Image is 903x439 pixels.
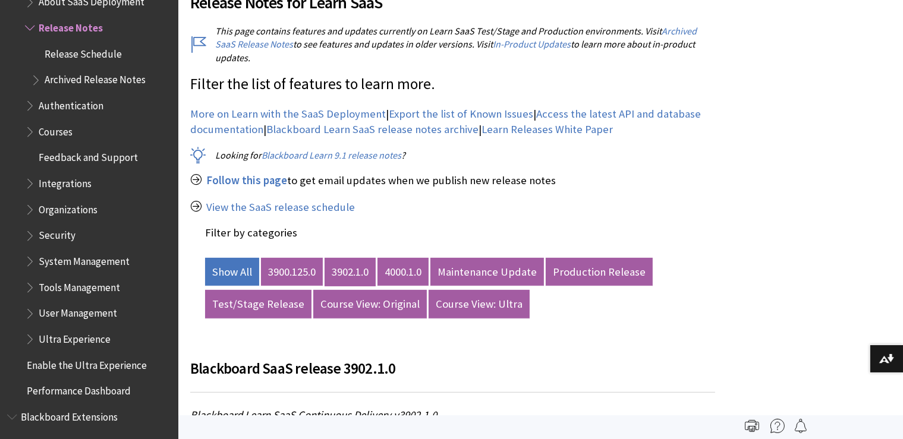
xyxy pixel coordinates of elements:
span: Feedback and Support [39,148,138,164]
span: Release Schedule [45,44,122,60]
span: Authentication [39,96,103,112]
a: View the SaaS release schedule [206,200,355,214]
label: Filter by categories [205,226,297,239]
p: Looking for ? [190,149,715,162]
span: Ultra Experience [39,329,111,345]
img: Follow this page [794,419,808,433]
a: Maintenance Update [430,258,544,286]
a: Course View: Ultra [429,290,530,318]
span: Tools Management [39,277,120,293]
a: Access the latest API and database documentation [190,107,701,137]
span: System Management [39,251,130,267]
a: Test/Stage Release [205,290,312,318]
span: User Management [39,304,117,320]
span: Enable the Ultra Experience [27,355,147,371]
p: to get email updates when we publish new release notes [190,173,715,188]
span: Courses [39,122,73,138]
p: This page contains features and updates currently on Learn SaaS Test/Stage and Production environ... [190,24,715,64]
span: Blackboard Learn SaaS Continuous Delivery v3902.1.0 [190,408,437,422]
a: 3900.125.0 [261,258,323,286]
a: Follow this page [206,173,287,188]
span: Blackboard SaaS release 3902.1.0 [190,359,395,378]
span: Security [39,226,75,242]
a: Learn Releases White Paper [482,122,613,137]
a: In-Product Updates [493,38,571,50]
a: Blackboard Learn SaaS release notes archive [266,122,479,137]
p: | | | | [190,106,715,137]
a: Archived SaaS Release Notes [215,25,697,50]
span: Release Notes [39,18,103,34]
span: Follow this page [206,173,287,187]
span: Integrations [39,173,92,190]
img: More help [770,419,785,433]
a: Course View: Original [313,290,427,318]
a: 4000.1.0 [377,258,429,286]
a: Production Release [546,258,653,286]
a: 3902.1.0 [325,258,376,286]
p: Filter the list of features to learn more. [190,74,715,95]
a: More on Learn with the SaaS Deployment [190,107,386,121]
span: Archived Release Notes [45,70,146,86]
span: Blackboard Extensions [21,407,118,423]
span: Performance Dashboard [27,381,131,397]
span: Organizations [39,200,97,216]
a: Show All [205,258,259,286]
img: Print [745,419,759,433]
a: Blackboard Learn 9.1 release notes [262,149,401,162]
a: Export the list of Known Issues [389,107,533,121]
